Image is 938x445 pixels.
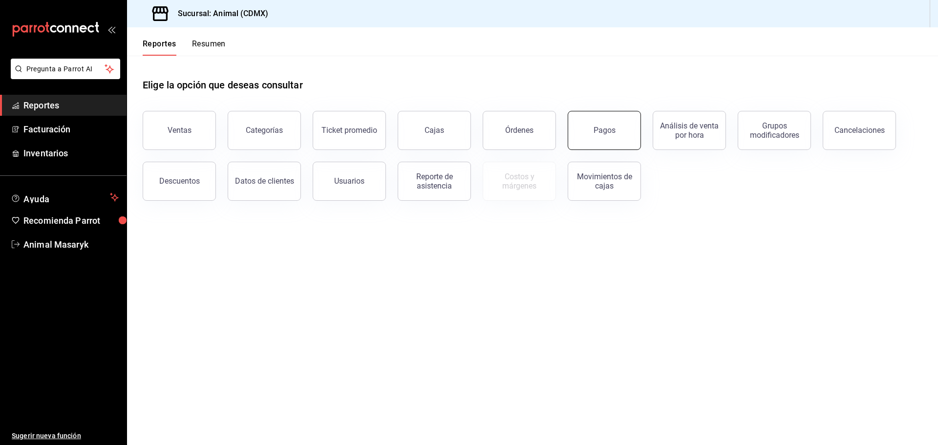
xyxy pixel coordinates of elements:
[398,162,471,201] button: Reporte de asistencia
[574,172,635,191] div: Movimientos de cajas
[228,162,301,201] button: Datos de clientes
[404,172,465,191] div: Reporte de asistencia
[483,111,556,150] button: Órdenes
[23,191,106,203] span: Ayuda
[26,64,105,74] span: Pregunta a Parrot AI
[235,176,294,186] div: Datos de clientes
[321,126,377,135] div: Ticket promedio
[23,238,119,251] span: Animal Masaryk
[11,59,120,79] button: Pregunta a Parrot AI
[143,111,216,150] button: Ventas
[159,176,200,186] div: Descuentos
[23,214,119,227] span: Recomienda Parrot
[246,126,283,135] div: Categorías
[143,162,216,201] button: Descuentos
[23,147,119,160] span: Inventarios
[7,71,120,81] a: Pregunta a Parrot AI
[313,162,386,201] button: Usuarios
[170,8,268,20] h3: Sucursal: Animal (CDMX)
[505,126,533,135] div: Órdenes
[334,176,364,186] div: Usuarios
[398,111,471,150] button: Cajas
[143,78,303,92] h1: Elige la opción que deseas consultar
[23,123,119,136] span: Facturación
[12,431,119,441] span: Sugerir nueva función
[744,121,805,140] div: Grupos modificadores
[168,126,192,135] div: Ventas
[192,39,226,56] button: Resumen
[568,162,641,201] button: Movimientos de cajas
[594,126,616,135] div: Pagos
[107,25,115,33] button: open_drawer_menu
[659,121,720,140] div: Análisis de venta por hora
[313,111,386,150] button: Ticket promedio
[483,162,556,201] button: Contrata inventarios para ver este reporte
[228,111,301,150] button: Categorías
[143,39,176,56] button: Reportes
[653,111,726,150] button: Análisis de venta por hora
[23,99,119,112] span: Reportes
[568,111,641,150] button: Pagos
[738,111,811,150] button: Grupos modificadores
[823,111,896,150] button: Cancelaciones
[143,39,226,56] div: navigation tabs
[425,126,444,135] div: Cajas
[489,172,550,191] div: Costos y márgenes
[834,126,885,135] div: Cancelaciones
